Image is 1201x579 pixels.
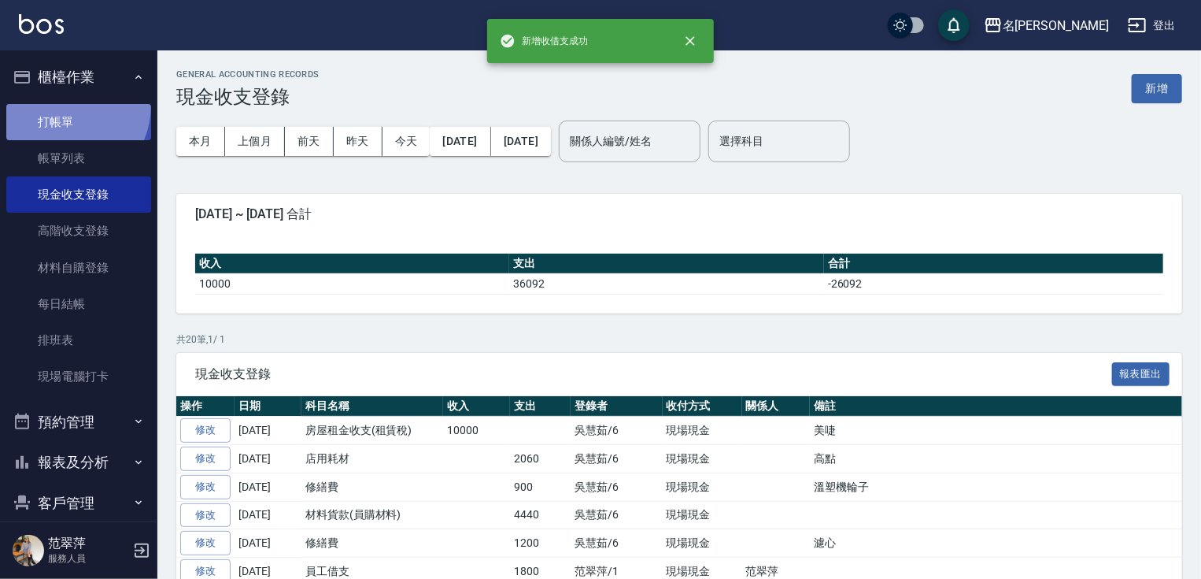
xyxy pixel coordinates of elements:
td: 溫塑機輪子 [810,473,1199,501]
td: 店用耗材 [301,445,443,473]
button: close [673,24,708,58]
td: [DATE] [235,445,301,473]
th: 收付方式 [663,396,742,417]
div: 名[PERSON_NAME] [1003,16,1109,35]
button: 上個月 [225,127,285,156]
th: 登錄者 [571,396,663,417]
span: 現金收支登錄 [195,366,1112,382]
a: 打帳單 [6,104,151,140]
button: 新增 [1132,74,1182,103]
button: [DATE] [430,127,490,156]
td: 修繕費 [301,529,443,558]
th: 收入 [443,396,510,417]
td: 現場現金 [663,501,742,529]
th: 支出 [509,254,823,274]
a: 材料自購登錄 [6,250,151,286]
a: 排班表 [6,322,151,358]
th: 收入 [195,254,509,274]
th: 日期 [235,396,301,417]
p: 共 20 筆, 1 / 1 [176,332,1182,347]
button: save [938,9,970,41]
th: 備註 [810,396,1199,417]
h2: GENERAL ACCOUNTING RECORDS [176,69,320,80]
td: 修繕費 [301,473,443,501]
button: 前天 [285,127,334,156]
th: 合計 [824,254,1163,274]
td: 美啑 [810,417,1199,445]
button: 報表及分析 [6,442,151,483]
td: 現場現金 [663,473,742,501]
button: 名[PERSON_NAME] [977,9,1115,42]
td: -26092 [824,273,1163,294]
td: 10000 [443,417,510,445]
a: 每日結帳 [6,286,151,322]
td: 吳慧茹/6 [571,417,663,445]
a: 修改 [180,447,231,471]
button: 預約管理 [6,402,151,443]
td: 2060 [510,445,571,473]
td: 36092 [509,273,823,294]
th: 科目名稱 [301,396,443,417]
button: 昨天 [334,127,382,156]
img: Person [13,535,44,566]
td: 現場現金 [663,445,742,473]
td: 吳慧茹/6 [571,501,663,529]
th: 支出 [510,396,571,417]
a: 修改 [180,531,231,555]
a: 報表匯出 [1112,366,1170,380]
button: 登出 [1122,11,1182,40]
button: [DATE] [491,127,551,156]
td: 10000 [195,273,509,294]
td: [DATE] [235,529,301,558]
td: 1200 [510,529,571,558]
a: 現金收支登錄 [6,176,151,213]
span: [DATE] ~ [DATE] 合計 [195,206,1163,222]
p: 服務人員 [48,551,128,566]
td: 濾心 [810,529,1199,558]
td: [DATE] [235,417,301,445]
button: 報表匯出 [1112,362,1170,387]
h3: 現金收支登錄 [176,86,320,108]
td: 材料貨款(員購材料) [301,501,443,529]
h5: 范翠萍 [48,536,128,551]
img: Logo [19,14,64,34]
th: 關係人 [742,396,811,417]
button: 客戶管理 [6,483,151,524]
a: 高階收支登錄 [6,213,151,249]
td: 房屋租金收支(租賃稅) [301,417,443,445]
a: 修改 [180,503,231,528]
a: 新增 [1132,80,1182,95]
td: 高點 [810,445,1199,473]
td: 900 [510,473,571,501]
a: 帳單列表 [6,140,151,176]
td: 吳慧茹/6 [571,473,663,501]
td: 現場現金 [663,417,742,445]
button: 櫃檯作業 [6,57,151,98]
a: 現場電腦打卡 [6,358,151,395]
a: 修改 [180,418,231,443]
button: 今天 [382,127,431,156]
td: 吳慧茹/6 [571,529,663,558]
td: [DATE] [235,501,301,529]
td: 吳慧茹/6 [571,445,663,473]
th: 操作 [176,396,235,417]
td: [DATE] [235,473,301,501]
a: 修改 [180,475,231,499]
span: 新增收借支成功 [500,33,588,49]
td: 現場現金 [663,529,742,558]
button: 本月 [176,127,225,156]
td: 4440 [510,501,571,529]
